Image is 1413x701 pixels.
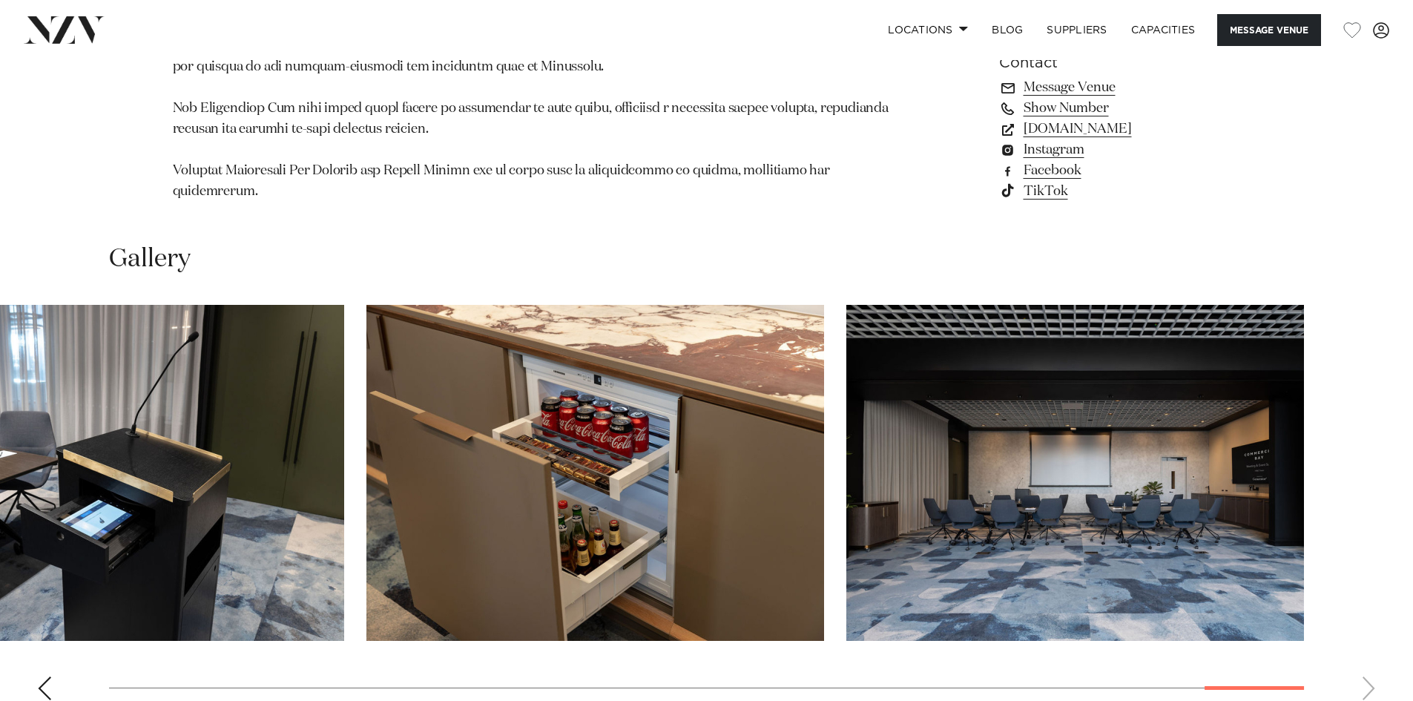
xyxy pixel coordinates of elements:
a: Instagram [999,140,1241,161]
swiper-slide: 30 / 30 [846,305,1304,641]
button: Message Venue [1217,14,1321,46]
a: Capacities [1119,14,1208,46]
a: [DOMAIN_NAME] [999,119,1241,140]
a: Show Number [999,99,1241,119]
a: BLOG [980,14,1035,46]
a: Locations [876,14,980,46]
img: nzv-logo.png [24,16,105,43]
a: SUPPLIERS [1035,14,1119,46]
swiper-slide: 29 / 30 [366,305,824,641]
a: Facebook [999,161,1241,182]
h2: Gallery [109,243,191,276]
a: Message Venue [999,78,1241,99]
h6: Contact [999,53,1241,75]
a: TikTok [999,182,1241,203]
